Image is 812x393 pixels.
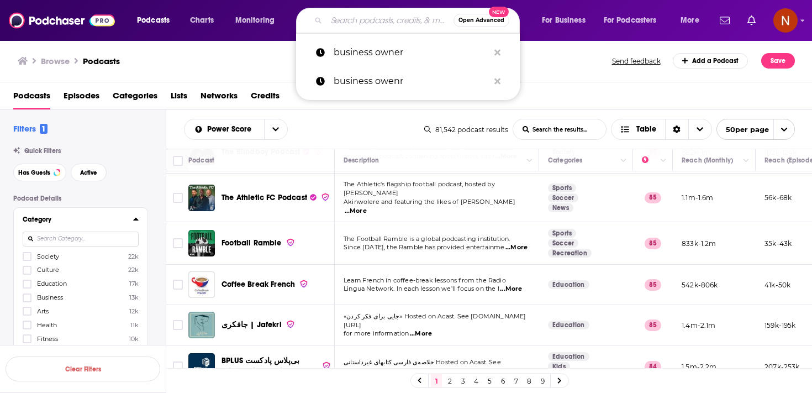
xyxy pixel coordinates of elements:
[611,119,712,140] button: Choose View
[222,320,282,329] span: جافکری | Jafekri
[773,8,798,33] button: Show profile menu
[636,125,656,133] span: Table
[9,10,115,31] img: Podchaser - Follow, Share and Rate Podcasts
[410,329,432,338] span: ...More
[548,249,592,258] a: Recreation
[171,87,187,109] span: Lists
[228,12,289,29] button: open menu
[64,87,99,109] span: Episodes
[24,147,61,155] span: Quick Filters
[13,164,66,181] button: Has Guests
[222,280,295,289] span: Coffee Break French
[716,119,795,140] button: open menu
[344,312,526,329] span: «جایی برای فکر کردن» Hosted on Acast. See [DOMAIN_NAME][URL]
[188,271,215,298] img: Coffee Break French
[344,154,379,167] div: Description
[37,294,63,301] span: Business
[523,154,536,167] button: Column Actions
[673,12,713,29] button: open menu
[23,212,133,226] button: Category
[334,67,489,96] p: business owenr
[484,366,507,375] span: ...More
[645,238,661,249] p: 85
[37,307,49,315] span: Arts
[13,195,148,202] p: Podcast Details
[201,87,238,109] a: Networks
[764,193,792,202] p: 56k-68k
[37,266,59,274] span: Culture
[264,119,287,139] button: open menu
[18,170,50,176] span: Has Guests
[184,119,288,140] h2: Choose List sort
[597,12,673,29] button: open menu
[334,38,489,67] p: business owner
[454,14,509,27] button: Open AdvancedNew
[542,13,586,28] span: For Business
[37,321,57,329] span: Health
[657,154,670,167] button: Column Actions
[471,374,482,387] a: 4
[548,193,578,202] a: Soccer
[173,238,183,248] span: Toggle select row
[534,12,599,29] button: open menu
[682,154,733,167] div: Reach (Monthly)
[71,164,107,181] button: Active
[548,154,582,167] div: Categories
[344,235,510,243] span: The Football Ramble is a global podcasting institution.
[548,184,576,192] a: Sports
[251,87,280,109] a: Credits
[524,374,535,387] a: 8
[83,56,120,66] h1: Podcasts
[37,335,58,343] span: Fitness
[222,279,308,290] a: Coffee Break French
[548,321,589,329] a: Education
[617,154,630,167] button: Column Actions
[548,362,570,371] a: Kids
[673,53,748,69] a: Add a Podcast
[207,125,255,133] span: Power Score
[344,198,515,206] span: Akinwolere and featuring the likes of [PERSON_NAME]
[717,121,769,138] span: 50 per page
[190,13,214,28] span: Charts
[13,87,50,109] a: Podcasts
[183,12,220,29] a: Charts
[344,366,484,374] span: [DOMAIN_NAME][URL] for more information
[484,374,495,387] a: 5
[222,356,299,376] span: ‌BPLUS بی‌پلاس پادکست فارسی خلاصه کتاب
[458,18,504,23] span: Open Advanced
[537,374,548,387] a: 9
[645,319,661,331] p: 85
[188,312,215,338] img: جافکری | Jafekri
[286,319,295,329] img: verified Badge
[761,53,795,69] button: Save
[128,266,139,274] span: 22k
[489,7,509,17] span: New
[37,280,67,287] span: Education
[764,239,792,248] p: 35k-43k
[173,280,183,290] span: Toggle select row
[129,335,139,343] span: 10k
[740,154,753,167] button: Column Actions
[604,13,657,28] span: For Podcasters
[431,374,442,387] a: 1
[173,361,183,371] span: Toggle select row
[326,12,454,29] input: Search podcasts, credits, & more...
[424,125,508,134] div: 81,542 podcast results
[188,353,215,380] img: ‌BPLUS بی‌پلاس پادکست فارسی خلاصه کتاب
[296,67,520,96] a: business owenr
[548,280,589,289] a: Education
[188,154,214,167] div: Podcast
[188,230,215,256] img: Football Ramble
[665,119,688,139] div: Sort Direction
[457,374,468,387] a: 3
[130,321,139,329] span: 11k
[773,8,798,33] span: Logged in as AdelNBM
[23,216,126,223] div: Category
[113,87,157,109] span: Categories
[222,355,331,378] a: ‌BPLUS بی‌پلاس پادکست فارسی خلاصه کتاب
